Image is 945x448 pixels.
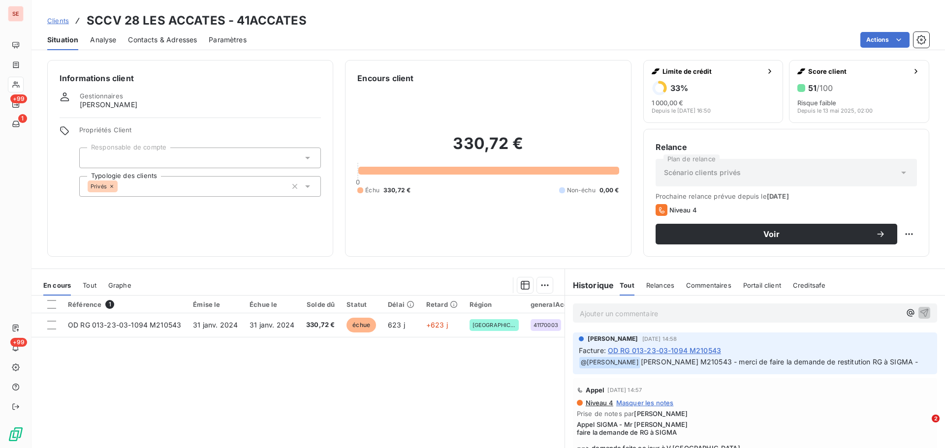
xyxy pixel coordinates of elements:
[383,186,410,195] span: 330,72 €
[686,281,731,289] span: Commentaires
[789,60,929,123] button: Score client51/100Risque faibleDepuis le 13 mai 2025, 02:00
[83,281,96,289] span: Tout
[8,426,24,442] img: Logo LeanPay
[426,321,448,329] span: +623 j
[565,279,614,291] h6: Historique
[250,321,294,329] span: 31 janv. 2024
[588,334,638,343] span: [PERSON_NAME]
[669,206,697,214] span: Niveau 4
[357,72,413,84] h6: Encours client
[586,386,605,394] span: Appel
[388,321,405,329] span: 623 j
[656,141,917,153] h6: Relance
[646,281,674,289] span: Relances
[47,35,78,45] span: Situation
[365,186,379,195] span: Échu
[8,6,24,22] div: SE
[743,281,781,289] span: Portail client
[567,186,596,195] span: Non-échu
[577,410,933,418] span: Prise de notes par
[250,300,294,308] div: Échue le
[608,345,721,356] span: OD RG 013-23-03-1094 M210543
[620,281,634,289] span: Tout
[662,67,762,75] span: Limite de crédit
[912,415,935,438] iframe: Intercom live chat
[209,35,247,45] span: Paramètres
[346,300,376,308] div: Statut
[599,186,619,195] span: 0,00 €
[306,300,335,308] div: Solde dû
[68,300,181,309] div: Référence
[607,387,642,393] span: [DATE] 14:57
[80,100,137,110] span: [PERSON_NAME]
[90,35,116,45] span: Analyse
[579,345,606,356] span: Facture :
[87,12,307,30] h3: SCCV 28 LES ACCATES - 41ACCATES
[105,300,114,309] span: 1
[68,321,181,329] span: OD RG 013-23-03-1094 M210543
[808,67,908,75] span: Score client
[656,224,897,244] button: Voir
[306,320,335,330] span: 330,72 €
[60,72,321,84] h6: Informations client
[652,108,711,114] span: Depuis le [DATE] 16:50
[91,183,107,189] span: Privés
[193,321,238,329] span: 31 janv. 2024
[128,35,197,45] span: Contacts & Adresses
[47,17,69,25] span: Clients
[664,168,741,178] span: Scénario clients privés
[10,338,27,347] span: +99
[817,83,833,93] span: /100
[656,192,917,200] span: Prochaine relance prévue depuis le
[79,126,321,140] span: Propriétés Client
[346,318,376,332] span: échue
[531,300,589,308] div: generalAccountId
[579,357,640,368] span: @ [PERSON_NAME]
[108,281,131,289] span: Graphe
[793,281,826,289] span: Creditsafe
[616,399,674,407] span: Masquer les notes
[472,322,516,328] span: [GEOGRAPHIC_DATA]
[80,92,123,100] span: Gestionnaires
[88,153,95,162] input: Ajouter une valeur
[388,300,414,308] div: Délai
[860,32,910,48] button: Actions
[534,322,558,328] span: 41170003
[193,300,238,308] div: Émise le
[47,16,69,26] a: Clients
[670,83,688,93] h6: 33 %
[10,94,27,103] span: +99
[426,300,458,308] div: Retard
[808,83,833,93] h6: 51
[667,230,876,238] span: Voir
[797,99,836,107] span: Risque faible
[652,99,683,107] span: 1 000,00 €
[797,108,873,114] span: Depuis le 13 mai 2025, 02:00
[643,60,784,123] button: Limite de crédit33%1 000,00 €Depuis le [DATE] 16:50
[642,336,677,342] span: [DATE] 14:58
[43,281,71,289] span: En cours
[634,410,688,418] span: [PERSON_NAME]
[641,358,918,366] span: [PERSON_NAME] M210543 - merci de faire la demande de restitution RG à SIGMA -
[585,399,613,407] span: Niveau 4
[356,178,360,186] span: 0
[932,415,940,422] span: 2
[470,300,519,308] div: Région
[18,114,27,123] span: 1
[767,192,789,200] span: [DATE]
[118,182,126,191] input: Ajouter une valeur
[357,134,619,163] h2: 330,72 €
